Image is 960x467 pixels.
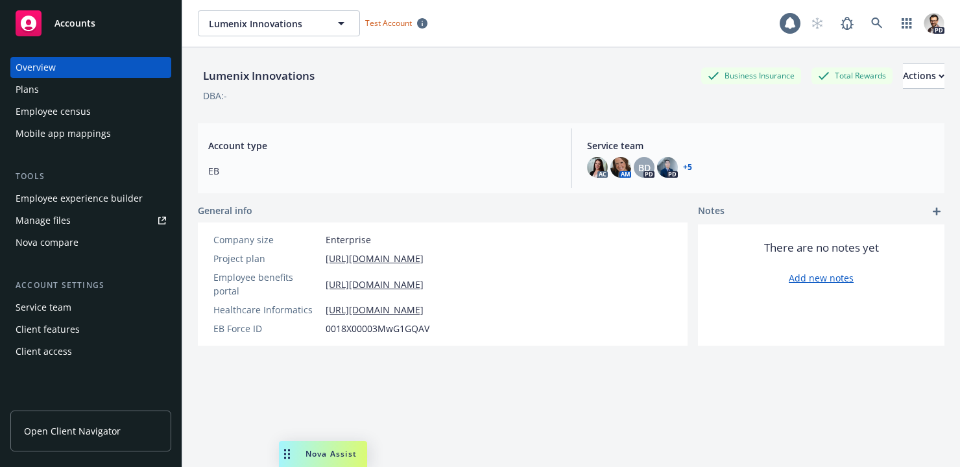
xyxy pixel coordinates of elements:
a: Search [864,10,890,36]
a: Plans [10,79,171,100]
div: DBA: - [203,89,227,102]
span: Service team [587,139,934,152]
a: Employee census [10,101,171,122]
a: Report a Bug [834,10,860,36]
a: Accounts [10,5,171,42]
span: Nova Assist [306,448,357,459]
a: Nova compare [10,232,171,253]
div: Business Insurance [701,67,801,84]
img: photo [924,13,944,34]
span: There are no notes yet [764,240,879,256]
span: Accounts [54,18,95,29]
div: Nova compare [16,232,78,253]
span: Notes [698,204,725,219]
button: Actions [903,63,944,89]
div: Manage files [16,210,71,231]
span: Test Account [365,18,412,29]
div: EB Force ID [213,322,320,335]
div: Overview [16,57,56,78]
a: [URL][DOMAIN_NAME] [326,278,424,291]
span: Open Client Navigator [24,424,121,438]
span: General info [198,204,252,217]
button: Lumenix Innovations [198,10,360,36]
div: Tools [10,170,171,183]
div: Actions [903,64,944,88]
a: Add new notes [789,271,854,285]
img: photo [610,157,631,178]
div: Company size [213,233,320,246]
div: Employee census [16,101,91,122]
div: Mobile app mappings [16,123,111,144]
div: Plans [16,79,39,100]
span: EB [208,164,555,178]
div: Total Rewards [811,67,893,84]
span: 0018X00003MwG1GQAV [326,322,429,335]
a: [URL][DOMAIN_NAME] [326,252,424,265]
a: Client features [10,319,171,340]
span: Account type [208,139,555,152]
div: Lumenix Innovations [198,67,320,84]
span: Enterprise [326,233,371,246]
a: Client access [10,341,171,362]
img: photo [587,157,608,178]
span: BD [638,161,651,174]
a: Switch app [894,10,920,36]
div: Service team [16,297,71,318]
img: photo [657,157,678,178]
a: Manage files [10,210,171,231]
a: Start snowing [804,10,830,36]
a: Service team [10,297,171,318]
a: Overview [10,57,171,78]
span: Lumenix Innovations [209,17,321,30]
div: Project plan [213,252,320,265]
div: Healthcare Informatics [213,303,320,317]
a: [URL][DOMAIN_NAME] [326,303,424,317]
div: Employee experience builder [16,188,143,209]
div: Client features [16,319,80,340]
button: Nova Assist [279,441,367,467]
div: Account settings [10,279,171,292]
a: Mobile app mappings [10,123,171,144]
span: Test Account [360,16,433,30]
div: Employee benefits portal [213,270,320,298]
a: +5 [683,163,692,171]
div: Drag to move [279,441,295,467]
div: Client access [16,341,72,362]
a: Employee experience builder [10,188,171,209]
a: add [929,204,944,219]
